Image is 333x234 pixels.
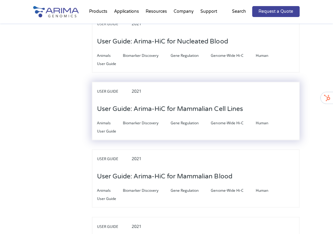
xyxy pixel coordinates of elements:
h3: User Guide: Arima-HiC for Mammalian Cell Lines [97,100,243,119]
span: Animals [97,119,123,127]
span: 2021 [132,88,141,94]
a: User Guide: Arima-HiC for Nucleated Blood [97,38,228,45]
span: Biomarker Discovery [123,119,171,127]
span: User Guide [97,195,128,202]
span: Biomarker Discovery [123,187,171,194]
span: 2021 [132,156,141,161]
span: Genome-Wide Hi-C [211,52,255,59]
p: Search [232,8,246,15]
span: Animals [97,187,123,194]
span: Genome-Wide Hi-C [211,119,255,127]
a: User Guide: Arima-HiC for Mammalian Cell Lines [97,106,243,112]
span: Human [255,119,280,127]
a: Request a Quote [252,6,300,17]
h3: User Guide: Arima-HiC for Nucleated Blood [97,32,228,51]
a: User Guide: Arima-HiC for Mammalian Blood [97,173,232,180]
img: Arima-Genomics-logo [33,6,79,17]
span: User Guide [97,20,130,28]
span: 2021 [132,223,141,229]
span: Human [255,187,280,194]
span: User Guide [97,128,128,135]
span: Gene Regulation [171,187,211,194]
span: Genome-Wide Hi-C [211,187,255,194]
span: Animals [97,52,123,59]
span: User Guide [97,88,130,95]
span: Biomarker Discovery [123,52,171,59]
span: Gene Regulation [171,119,211,127]
span: User Guide [97,60,128,67]
span: 2021 [132,21,141,26]
span: Gene Regulation [171,52,211,59]
h3: User Guide: Arima-HiC for Mammalian Blood [97,167,232,186]
span: User Guide [97,155,130,163]
span: Human [255,52,280,59]
span: User Guide [97,223,130,230]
